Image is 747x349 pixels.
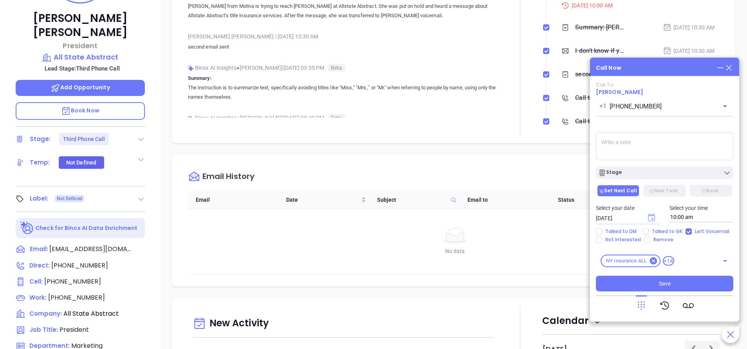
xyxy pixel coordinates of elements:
[597,185,639,197] button: Set Next Call
[51,261,108,270] span: [PHONE_NUMBER]
[602,237,644,243] span: Not Interested
[596,64,621,72] div: Call Now
[61,107,99,114] span: Book Now
[286,195,359,204] span: Date
[575,116,627,127] div: Call to [PERSON_NAME]
[188,83,498,102] p: The instruction is to summarize text, specifically avoiding titles like "Miss," "Mrs.," or "Mr." ...
[610,102,708,111] input: Enter phone number or name
[236,65,240,71] span: ●
[575,45,627,57] div: I don’t know if you saw this [PERSON_NAME]
[66,156,96,169] div: Not Defined
[596,166,733,179] button: Stage
[193,314,493,334] div: New Activity
[275,33,276,40] span: |
[16,52,145,63] a: All State Abstract
[30,133,51,145] div: Stage:
[51,83,110,91] span: Add Opportunity
[63,309,119,318] span: All State Abstract
[188,116,194,121] img: svg%3e
[692,228,733,235] span: Left Voicemail
[659,279,671,288] span: Save
[30,157,50,168] div: Temp:
[30,244,48,255] span: Email:
[575,92,627,104] div: Call to [PERSON_NAME]
[596,214,641,222] input: MM/DD/YYYY
[35,224,137,232] p: Check for Binox AI Data Enrichment
[601,255,660,267] div: NY Insurance ALL
[29,277,43,286] span: Cell :
[30,193,49,204] div: Label:
[644,210,659,226] button: Choose date, selected date is Sep 24, 2025
[197,247,713,255] div: No data
[663,256,674,266] span: +14
[720,255,731,266] button: Open
[16,40,145,51] p: President
[188,42,498,52] p: second email sent
[663,47,715,55] div: [DATE] 10:30 AM
[20,221,34,235] img: Ai-Enrich-DaqCidB-.svg
[575,22,627,33] div: Summary: [PERSON_NAME] from [GEOGRAPHIC_DATA] is trying to reach [PERSON_NAME] at Allstate Abstra...
[460,191,550,209] th: Email to
[57,194,82,203] span: Not Defined
[63,133,105,145] div: Third Phone Call
[29,309,62,318] span: Company:
[278,191,369,209] th: Date
[598,169,622,177] div: Stage
[542,314,602,327] span: Calendar
[663,23,715,32] div: [DATE] 10:30 AM
[575,69,627,80] div: second email sent
[60,325,89,334] span: President
[669,204,734,212] p: Select your time
[20,63,145,74] p: Lead Stage: Third Phone Call
[188,31,498,42] div: [PERSON_NAME] [PERSON_NAME] [DATE] 10:30 AM
[596,276,733,291] button: Save
[236,115,240,121] span: ●
[328,114,345,122] span: Beta
[29,325,58,334] span: Job Title:
[328,64,345,72] span: Beta
[550,191,641,209] th: Status
[49,244,132,254] span: [EMAIL_ADDRESS][DOMAIN_NAME]
[596,204,660,212] p: Select your date
[188,191,278,209] th: Email
[596,81,613,89] span: Call To
[599,101,606,111] p: +1
[188,62,498,74] div: Binox AI Insights [PERSON_NAME] | [DATE] 03:55 PM
[48,293,105,302] span: [PHONE_NUMBER]
[29,293,47,302] span: Work :
[556,1,720,10] div: [DATE] 10:00 AM
[650,237,677,243] span: Remove
[202,172,254,183] div: Email History
[596,88,643,96] a: [PERSON_NAME]
[602,228,640,235] span: Talked to DM
[16,11,145,40] p: [PERSON_NAME] [PERSON_NAME]
[649,228,686,235] span: Talked to GK
[377,195,447,204] span: Subject
[44,277,101,286] span: [PHONE_NUMBER]
[188,75,212,81] b: Summary:
[690,185,732,197] button: Book
[188,2,498,20] p: [PERSON_NAME] from Motiva is trying to reach [PERSON_NAME] at Allstate Abstract. She was put on h...
[643,185,686,197] button: New Task
[29,261,50,269] span: Direct :
[720,101,731,112] button: Open
[188,112,498,124] div: Binox AI Insights [PERSON_NAME] | [DATE] 05:40 PM
[601,257,651,265] span: NY Insurance ALL
[188,65,194,71] img: svg%3e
